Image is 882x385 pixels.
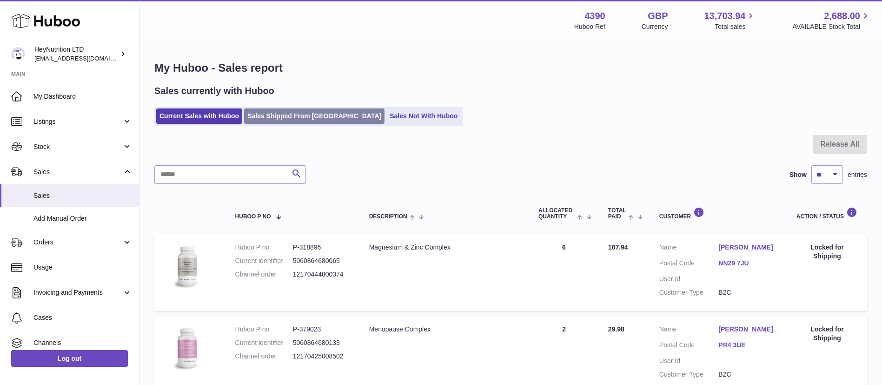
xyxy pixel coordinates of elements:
[154,85,274,97] h2: Sales currently with Huboo
[34,54,137,62] span: [EMAIL_ADDRESS][DOMAIN_NAME]
[659,325,718,336] dt: Name
[33,92,132,101] span: My Dashboard
[584,10,605,22] strong: 4390
[293,243,351,252] dd: P-318896
[608,325,624,333] span: 29.98
[293,338,351,347] dd: 5060864680133
[574,22,605,31] div: Huboo Ref
[718,325,777,334] a: [PERSON_NAME]
[33,313,132,322] span: Cases
[235,257,293,265] dt: Current identifier
[642,22,668,31] div: Currency
[659,259,718,270] dt: Postal Code
[11,47,25,61] img: internalAdmin-4390@internal.huboo.com
[848,170,867,179] span: entries
[715,22,756,31] span: Total sales
[704,10,756,31] a: 13,703.94 Total sales
[33,168,122,176] span: Sales
[659,275,718,284] dt: User Id
[235,243,293,252] dt: Huboo P no
[792,22,871,31] span: AVAILABLE Stock Total
[33,191,132,200] span: Sales
[704,10,745,22] span: 13,703.94
[293,257,351,265] dd: 5060864680065
[369,214,407,220] span: Description
[824,10,860,22] span: 2,688.00
[718,243,777,252] a: [PERSON_NAME]
[164,243,210,290] img: 43901725567059.jpg
[33,238,122,247] span: Orders
[369,243,520,252] div: Magnesium & Zinc Complex
[33,214,132,223] span: Add Manual Order
[164,325,210,371] img: 43901725566168.jpg
[156,108,242,124] a: Current Sales with Huboo
[33,117,122,126] span: Listings
[648,10,668,22] strong: GBP
[235,214,271,220] span: Huboo P no
[792,10,871,31] a: 2,688.00 AVAILABLE Stock Total
[235,270,293,279] dt: Channel order
[796,325,858,343] div: Locked for Shipping
[33,338,132,347] span: Channels
[718,370,777,379] dd: B2C
[529,234,599,311] td: 6
[235,338,293,347] dt: Current identifier
[33,142,122,151] span: Stock
[244,108,385,124] a: Sales Shipped From [GEOGRAPHIC_DATA]
[154,61,867,75] h1: My Huboo - Sales report
[386,108,461,124] a: Sales Not With Huboo
[659,370,718,379] dt: Customer Type
[33,288,122,297] span: Invoicing and Payments
[235,352,293,361] dt: Channel order
[659,288,718,297] dt: Customer Type
[293,270,351,279] dd: 12170444800374
[538,208,575,220] span: ALLOCATED Quantity
[718,288,777,297] dd: B2C
[369,325,520,334] div: Menopause Complex
[659,243,718,254] dt: Name
[718,259,777,268] a: NN29 7JU
[796,243,858,261] div: Locked for Shipping
[789,170,807,179] label: Show
[659,341,718,352] dt: Postal Code
[235,325,293,334] dt: Huboo P no
[608,243,628,251] span: 107.94
[608,208,626,220] span: Total paid
[796,207,858,220] div: Action / Status
[718,341,777,350] a: PR4 3UE
[33,263,132,272] span: Usage
[293,325,351,334] dd: P-379023
[659,207,778,220] div: Customer
[34,45,118,63] div: HeyNutrition LTD
[11,350,128,367] a: Log out
[659,357,718,365] dt: User Id
[293,352,351,361] dd: 12170425008502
